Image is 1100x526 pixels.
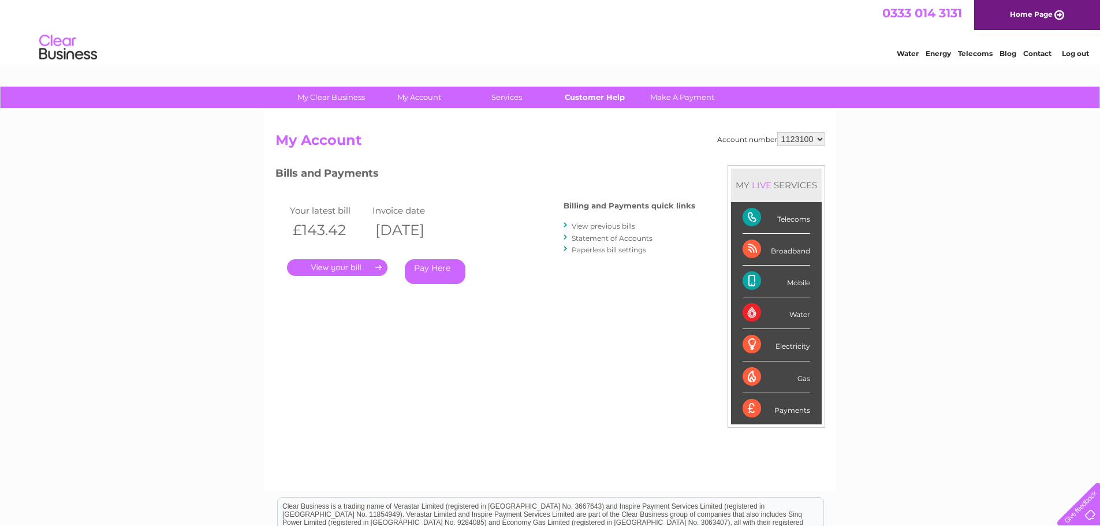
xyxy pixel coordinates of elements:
[564,202,695,210] h4: Billing and Payments quick links
[1000,49,1016,58] a: Blog
[39,30,98,65] img: logo.png
[287,259,387,276] a: .
[882,6,962,20] a: 0333 014 3131
[287,203,370,218] td: Your latest bill
[635,87,730,108] a: Make A Payment
[743,329,810,361] div: Electricity
[743,202,810,234] div: Telecoms
[275,132,825,154] h2: My Account
[547,87,642,108] a: Customer Help
[717,132,825,146] div: Account number
[743,393,810,424] div: Payments
[572,245,646,254] a: Paperless bill settings
[275,165,695,185] h3: Bills and Payments
[1023,49,1051,58] a: Contact
[278,6,823,56] div: Clear Business is a trading name of Verastar Limited (registered in [GEOGRAPHIC_DATA] No. 3667643...
[1062,49,1089,58] a: Log out
[926,49,951,58] a: Energy
[897,49,919,58] a: Water
[284,87,379,108] a: My Clear Business
[743,361,810,393] div: Gas
[743,297,810,329] div: Water
[459,87,554,108] a: Services
[731,169,822,202] div: MY SERVICES
[743,266,810,297] div: Mobile
[572,234,652,243] a: Statement of Accounts
[743,234,810,266] div: Broadband
[371,87,467,108] a: My Account
[370,218,453,242] th: [DATE]
[572,222,635,230] a: View previous bills
[750,180,774,191] div: LIVE
[958,49,993,58] a: Telecoms
[405,259,465,284] a: Pay Here
[287,218,370,242] th: £143.42
[370,203,453,218] td: Invoice date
